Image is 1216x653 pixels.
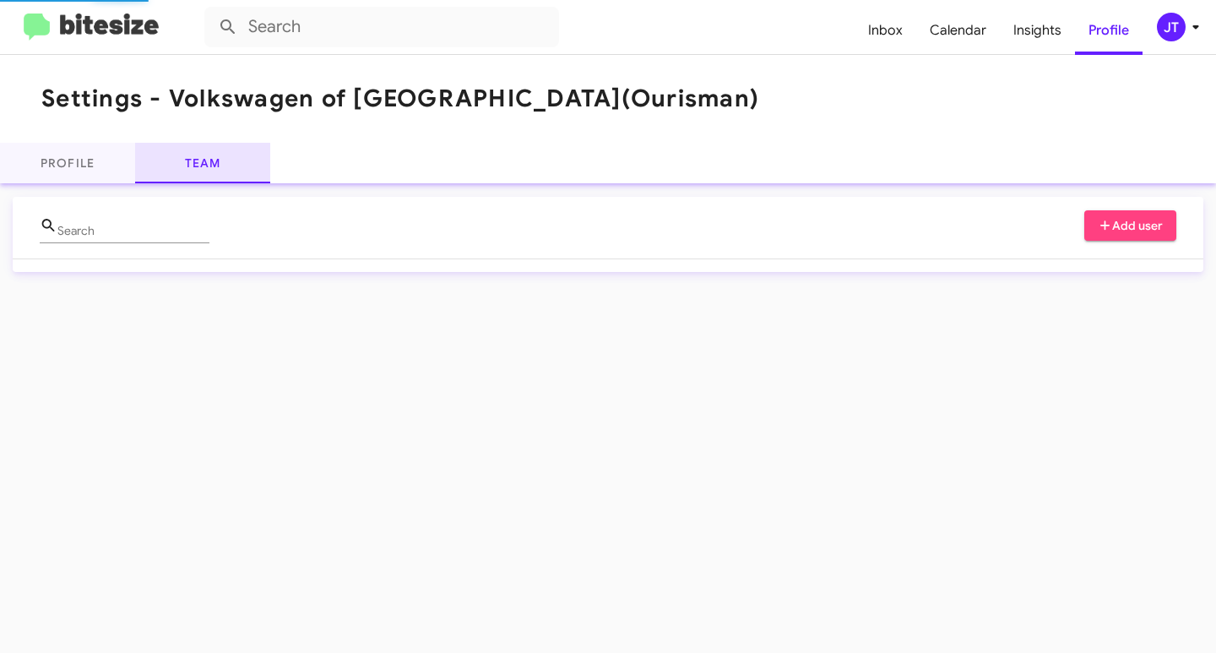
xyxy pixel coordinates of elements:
[1157,13,1186,41] div: JT
[135,143,270,183] a: Team
[1084,210,1177,241] button: Add user
[855,6,916,55] a: Inbox
[1098,210,1164,241] span: Add user
[204,7,559,47] input: Search
[622,84,760,113] span: (Ourisman)
[1075,6,1143,55] a: Profile
[41,85,759,112] h1: Settings - Volkswagen of [GEOGRAPHIC_DATA]
[1000,6,1075,55] a: Insights
[57,225,209,238] input: Name or Email
[916,6,1000,55] a: Calendar
[1143,13,1197,41] button: JT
